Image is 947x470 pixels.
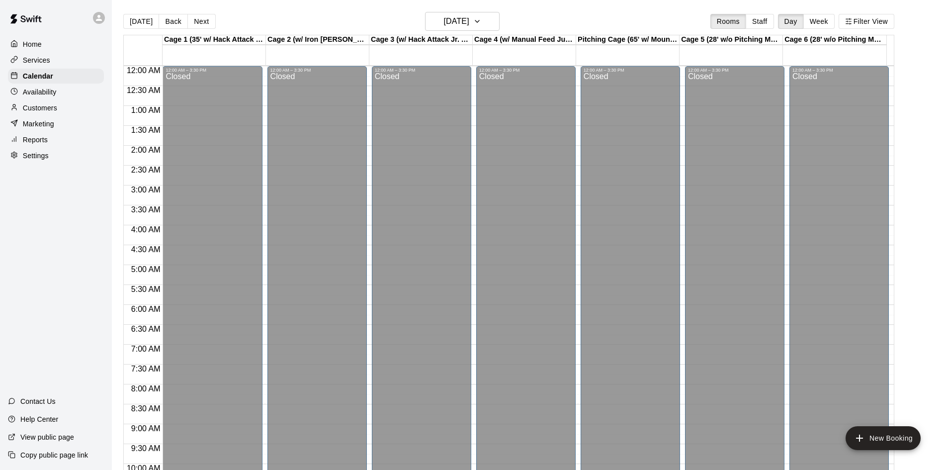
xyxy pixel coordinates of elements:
a: Settings [8,148,104,163]
span: 2:30 AM [129,166,163,174]
span: 2:00 AM [129,146,163,154]
div: Cage 5 (28' w/o Pitching Machine) [680,35,783,45]
p: Home [23,39,42,49]
div: Cage 6 (28' w/o Pitching Machine) [783,35,886,45]
span: 5:00 AM [129,265,163,274]
h6: [DATE] [444,14,469,28]
a: Calendar [8,69,104,84]
div: 12:00 AM – 3:30 PM [688,68,781,73]
div: Cage 2 (w/ Iron [PERSON_NAME] Auto Feeder - Fastpitch Softball) [266,35,369,45]
button: Week [803,14,835,29]
div: 12:00 AM – 3:30 PM [584,68,677,73]
span: 3:00 AM [129,186,163,194]
p: Contact Us [20,396,56,406]
span: 1:30 AM [129,126,163,134]
button: Staff [746,14,774,29]
p: Services [23,55,50,65]
span: 12:00 AM [124,66,163,75]
a: Marketing [8,116,104,131]
button: [DATE] [425,12,500,31]
a: Reports [8,132,104,147]
p: View public page [20,432,74,442]
p: Availability [23,87,57,97]
p: Reports [23,135,48,145]
button: Filter View [839,14,894,29]
span: 7:30 AM [129,365,163,373]
div: Cage 1 (35' w/ Hack Attack Manual Feed) [163,35,266,45]
span: 7:00 AM [129,345,163,353]
span: 6:00 AM [129,305,163,313]
p: Customers [23,103,57,113]
button: Rooms [710,14,746,29]
span: 4:00 AM [129,225,163,234]
p: Help Center [20,414,58,424]
button: Next [187,14,215,29]
button: [DATE] [123,14,159,29]
p: Marketing [23,119,54,129]
a: Home [8,37,104,52]
p: Copy public page link [20,450,88,460]
div: 12:00 AM – 3:30 PM [166,68,259,73]
a: Services [8,53,104,68]
button: add [846,426,921,450]
span: 12:30 AM [124,86,163,94]
button: Day [778,14,804,29]
p: Calendar [23,71,53,81]
button: Back [159,14,188,29]
a: Availability [8,85,104,99]
span: 3:30 AM [129,205,163,214]
span: 9:30 AM [129,444,163,453]
span: 6:30 AM [129,325,163,333]
div: 12:00 AM – 3:30 PM [375,68,468,73]
div: 12:00 AM – 3:30 PM [479,68,573,73]
span: 8:30 AM [129,404,163,413]
span: 4:30 AM [129,245,163,254]
span: 9:00 AM [129,424,163,433]
div: Cage 4 (w/ Manual Feed Jugs Machine - Softball) [473,35,576,45]
div: 12:00 AM – 3:30 PM [792,68,886,73]
div: 12:00 AM – 3:30 PM [270,68,364,73]
span: 5:30 AM [129,285,163,293]
a: Customers [8,100,104,115]
span: 8:00 AM [129,384,163,393]
div: Pitching Cage (65' w/ Mound or Pitching Mat) [576,35,680,45]
span: 1:00 AM [129,106,163,114]
p: Settings [23,151,49,161]
div: Cage 3 (w/ Hack Attack Jr. Auto Feeder and HitTrax) [369,35,473,45]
